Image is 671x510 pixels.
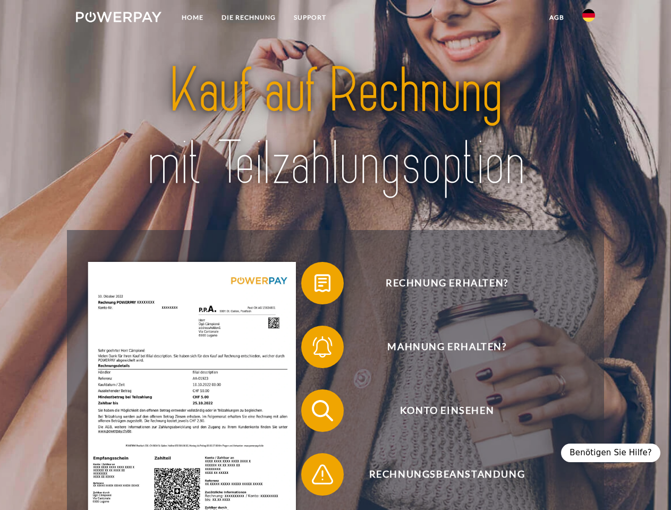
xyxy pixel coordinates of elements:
a: DIE RECHNUNG [213,8,285,27]
a: SUPPORT [285,8,335,27]
span: Mahnung erhalten? [317,326,577,368]
img: qb_bell.svg [309,334,336,360]
img: qb_warning.svg [309,461,336,488]
img: qb_search.svg [309,397,336,424]
img: qb_bill.svg [309,270,336,296]
button: Rechnungsbeanstandung [301,453,577,496]
img: title-powerpay_de.svg [101,51,570,203]
button: Mahnung erhalten? [301,326,577,368]
img: logo-powerpay-white.svg [76,12,162,22]
a: agb [540,8,573,27]
span: Rechnungsbeanstandung [317,453,577,496]
div: Benötigen Sie Hilfe? [561,444,660,462]
button: Konto einsehen [301,389,577,432]
a: Home [173,8,213,27]
img: de [582,9,595,22]
button: Rechnung erhalten? [301,262,577,304]
span: Rechnung erhalten? [317,262,577,304]
span: Konto einsehen [317,389,577,432]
